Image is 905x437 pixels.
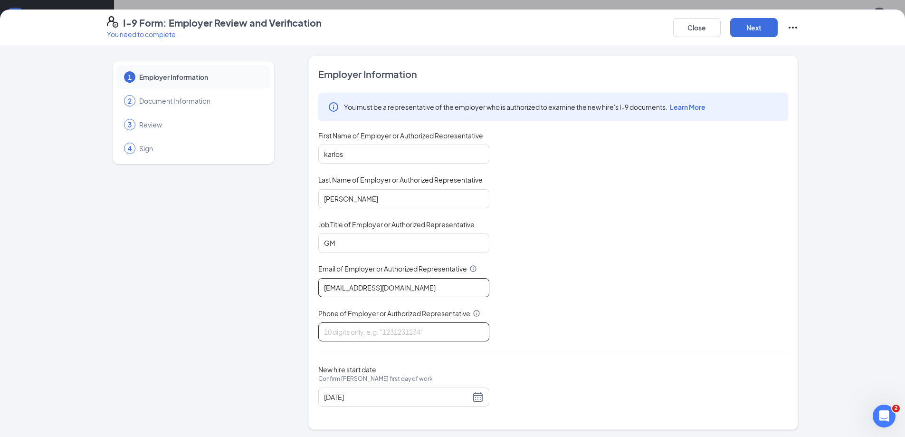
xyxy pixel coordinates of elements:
span: 2 [892,405,900,412]
button: Close [673,18,721,37]
span: Last Name of Employer or Authorized Representative [318,175,483,185]
h4: I-9 Form: Employer Review and Verification [123,16,322,29]
span: Employer Information [318,68,788,81]
a: Learn More [667,103,705,111]
span: Employer Information [139,72,261,82]
input: Enter job title [318,233,489,252]
p: You need to complete [107,29,322,39]
svg: Info [473,310,480,317]
span: 1 [128,72,132,82]
svg: Info [469,265,477,272]
span: First Name of Employer or Authorized Representative [318,131,483,140]
span: 3 [128,120,132,129]
span: Confirm [PERSON_NAME] first day of work [318,374,433,384]
span: Document Information [139,96,261,106]
span: Learn More [670,103,705,111]
span: Email of Employer or Authorized Representative [318,264,467,273]
span: Phone of Employer or Authorized Representative [318,309,470,318]
svg: Ellipses [787,22,799,33]
span: Job Title of Employer or Authorized Representative [318,220,475,229]
span: 2 [128,96,132,106]
span: New hire start date [318,365,433,393]
button: Next [730,18,778,37]
span: Review [139,120,261,129]
input: 10 digits only, e.g. "1231231234" [318,322,489,341]
input: Enter your email address [318,278,489,297]
svg: Info [328,101,339,113]
iframe: Intercom live chat [873,405,895,427]
svg: FormI9EVerifyIcon [107,16,118,28]
span: Sign [139,144,261,153]
input: Enter your last name [318,189,489,208]
span: 4 [128,144,132,153]
span: You must be a representative of the employer who is authorized to examine the new hire's I-9 docu... [344,102,705,112]
input: 08/25/2025 [324,392,470,402]
input: Enter your first name [318,145,489,164]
